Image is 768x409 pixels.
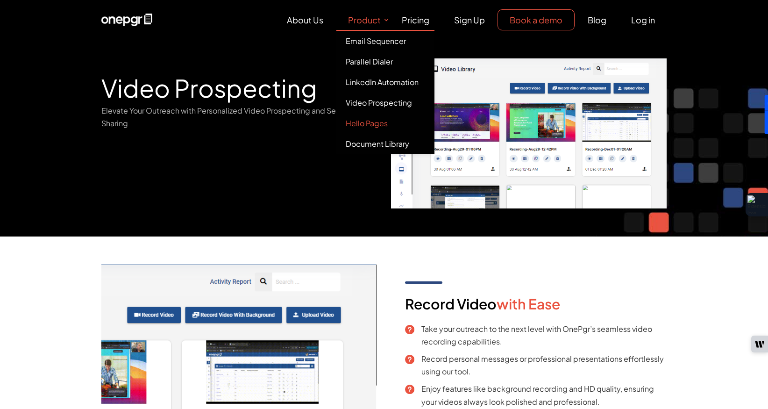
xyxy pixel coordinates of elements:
a: Product [336,10,390,30]
li: Enjoy features like background recording and HD quality, ensuring your videos always look polishe... [405,382,667,408]
a: About Us [275,10,335,30]
a: Blog [576,10,618,30]
a: Email Sequencer [336,31,434,51]
a: Pricing [390,10,441,30]
a: Book a demo [498,9,575,30]
h2: Record Video [405,295,667,323]
li: Record personal messages or professional presentations effortlessly using our tool. [405,352,667,378]
li: Take your outreach to the next level with OnePgr’s seamless video recording capabilities. [405,323,667,348]
a: Log in [619,10,667,30]
span: with Ease [497,295,560,313]
a: LinkedIn Automation [336,72,434,93]
p: Elevate Your Outreach with Personalized Video Prospecting and Seamless Sharing [101,104,377,129]
a: Video Prospecting [336,93,434,113]
img: V.png [391,58,667,208]
a: Parallel Dialer [336,51,434,72]
a: Sign Up [442,10,497,30]
img: Extension Icon [747,195,766,214]
a: Hello Pages [336,113,434,134]
a: Document Library [336,134,434,154]
h1: Video Prospecting [101,58,377,104]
